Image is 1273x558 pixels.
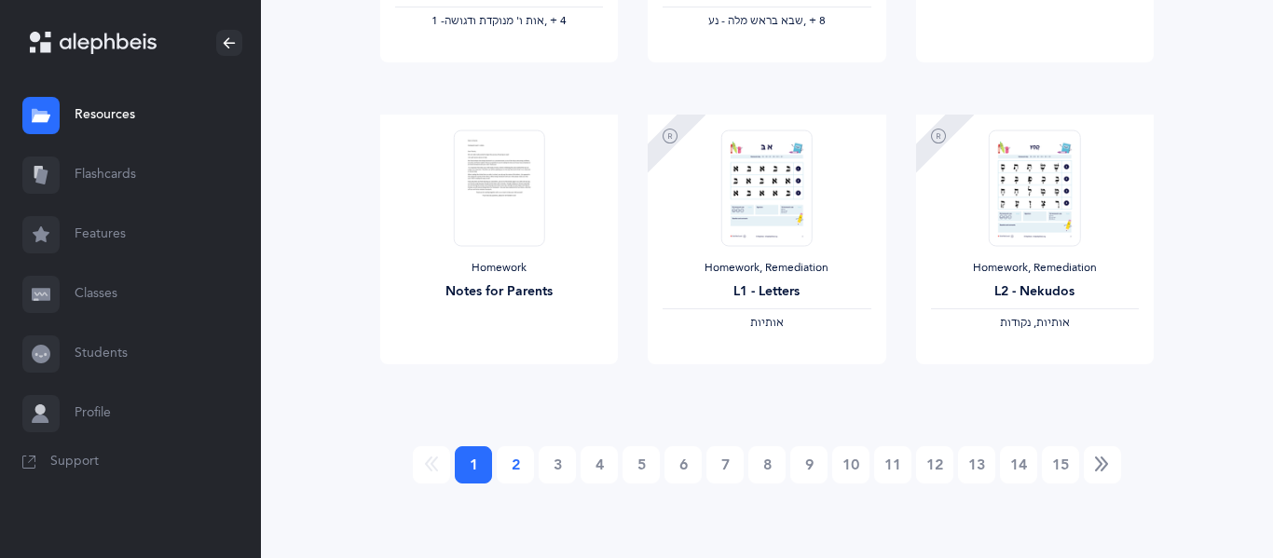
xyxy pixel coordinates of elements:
a: 2 [497,446,534,483]
div: ‪, + 4‬ [395,14,603,29]
a: 5 [623,446,660,483]
span: ‫אותיות, נקודות‬ [1000,316,1070,329]
img: RemediationHomework-L2-Nekudos-K_EN_thumbnail_1724296785.png [989,129,1080,246]
span: ‫אותיות‬ [750,316,784,329]
div: Homework, Remediation [663,261,870,276]
span: ‫שבא בראש מלה - נע‬ [708,14,803,27]
a: 4 [581,446,618,483]
div: ‪, + 8‬ [663,14,870,29]
div: Homework [395,261,603,276]
div: Notes for Parents [395,282,603,302]
a: 15 [1042,446,1079,483]
a: 8 [748,446,786,483]
a: 3 [539,446,576,483]
span: ‫אות ו' מנוקדת ודגושה‬ [445,14,544,27]
a: 14 [1000,446,1037,483]
span: 1 - [431,14,445,27]
a: 7 [706,446,744,483]
img: RemediationHomework-L1-Letters-K_2_EN_thumbnail_1724623926.png [721,129,813,246]
a: 1 [455,446,492,483]
img: Notes_to_parents_thumbnail_1591126900.png [453,129,544,246]
a: 10 [832,446,869,483]
a: Next [1084,446,1121,483]
a: 11 [874,446,911,483]
a: 9 [790,446,828,483]
div: L1 - Letters [663,282,870,302]
div: Homework, Remediation [931,261,1139,276]
a: 13 [958,446,995,483]
a: 12 [916,446,953,483]
iframe: Drift Widget Chat Controller [1180,465,1251,536]
div: L2 - Nekudos [931,282,1139,302]
a: 6 [664,446,702,483]
span: Support [50,453,99,471]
